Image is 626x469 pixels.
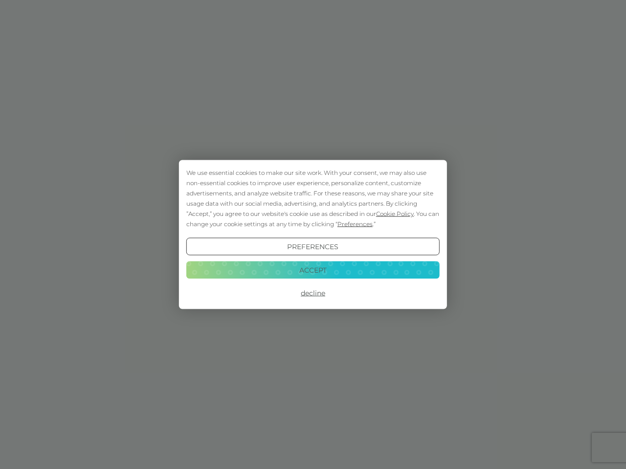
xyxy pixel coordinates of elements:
span: Preferences [337,220,373,228]
div: Cookie Consent Prompt [179,160,447,309]
button: Accept [186,261,440,278]
button: Decline [186,284,440,302]
div: We use essential cookies to make our site work. With your consent, we may also use non-essential ... [186,168,440,229]
span: Cookie Policy [376,210,414,217]
button: Preferences [186,238,440,256]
